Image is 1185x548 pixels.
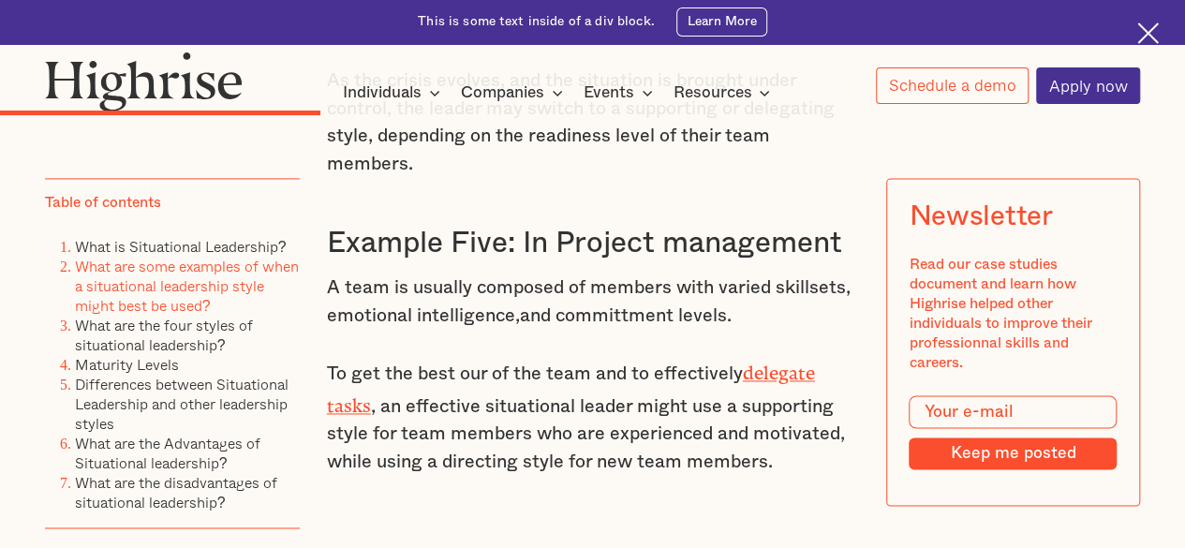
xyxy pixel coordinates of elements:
[327,356,859,476] p: To get the best our of the team and to effectively , an effective situational leader might use a ...
[1137,22,1159,44] img: Cross icon
[676,7,767,37] a: Learn More
[909,255,1117,373] div: Read our case studies document and learn how Highrise helped other individuals to improve their p...
[909,437,1117,468] input: Keep me posted
[584,81,659,104] div: Events
[343,81,446,104] div: Individuals
[909,395,1117,429] input: Your e-mail
[461,81,569,104] div: Companies
[343,81,422,104] div: Individuals
[75,314,253,356] a: What are the four styles of situational leadership?
[327,363,815,407] a: delegate tasks
[75,471,277,513] a: What are the disadvantages of situational leadership?
[673,81,751,104] div: Resources
[418,13,655,31] div: This is some text inside of a div block.
[327,274,859,330] p: A team is usually composed of members with varied skillsets, emotional intelligence,and committme...
[1036,67,1140,104] a: Apply now
[75,353,179,376] a: Maturity Levels
[461,81,544,104] div: Companies
[75,235,287,258] a: What is Situational Leadership?
[45,52,243,111] img: Highrise logo
[327,225,859,261] h3: Example Five: In Project management
[327,67,859,178] p: As the crisis evolves, and the situation is brought under control, the leader may switch to a sup...
[909,200,1052,232] div: Newsletter
[75,255,299,317] a: What are some examples of when a situational leadership style might best be used?
[584,81,634,104] div: Events
[673,81,776,104] div: Resources
[75,432,260,474] a: What are the Advantages of Situational leadership?
[876,67,1029,104] a: Schedule a demo
[909,395,1117,469] form: Modal Form
[45,193,161,213] div: Table of contents
[75,373,289,435] a: Differences between Situational Leadership and other leadership styles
